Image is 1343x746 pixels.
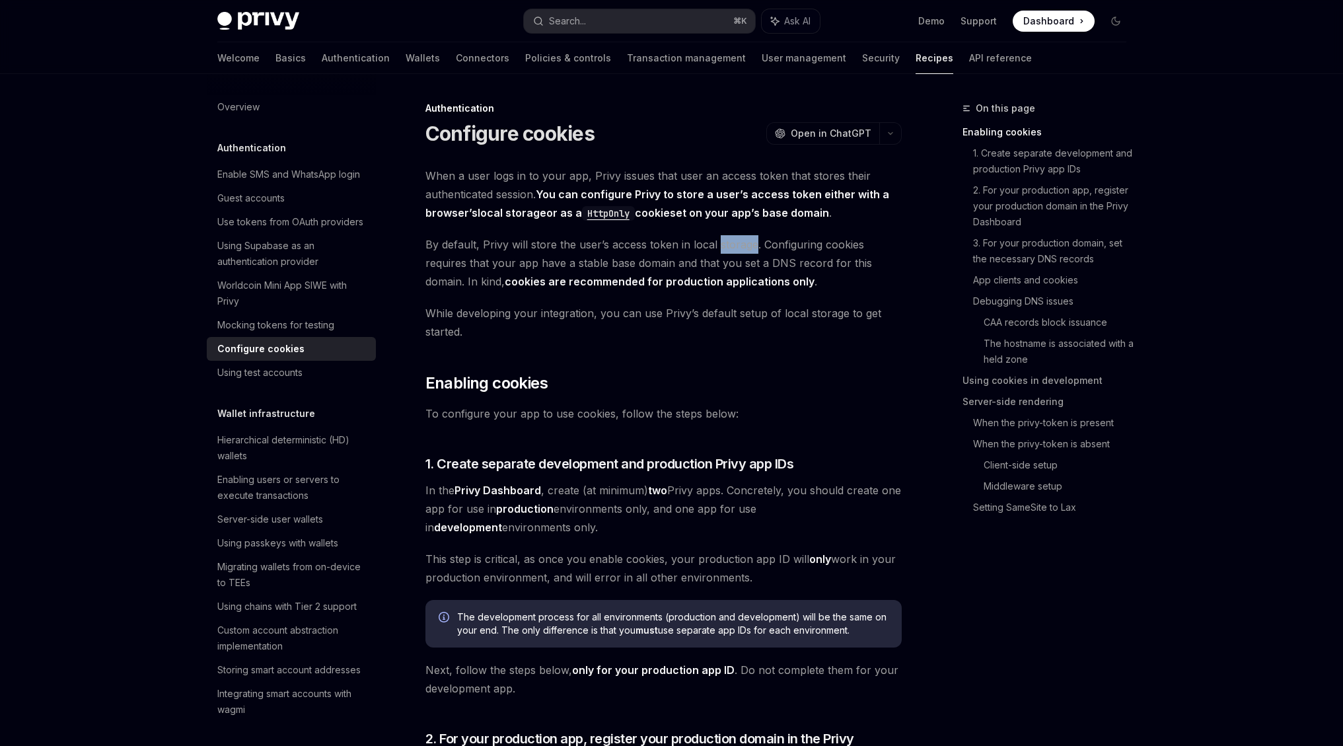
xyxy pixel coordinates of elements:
a: Privy Dashboard [454,484,541,498]
div: Using passkeys with wallets [217,535,338,551]
div: Mocking tokens for testing [217,317,334,333]
span: While developing your integration, you can use Privy’s default setup of local storage to get star... [425,304,902,341]
div: Using Supabase as an authentication provider [217,238,368,270]
a: Storing smart account addresses [207,658,376,682]
a: Enabling users or servers to execute transactions [207,468,376,507]
a: Security [862,42,900,74]
span: This step is critical, as once you enable cookies, your production app ID will work in your produ... [425,550,902,587]
span: In the , create (at minimum) Privy apps. Concretely, you should create one app for use in environ... [425,481,902,537]
span: Ask AI [784,15,811,28]
div: Authentication [425,102,902,115]
a: User management [762,42,846,74]
h5: Wallet infrastructure [217,406,315,422]
a: Overview [207,95,376,119]
div: Use tokens from OAuth providers [217,214,363,230]
a: Using Supabase as an authentication provider [207,234,376,274]
a: Using passkeys with wallets [207,531,376,555]
a: Guest accounts [207,186,376,210]
span: ⌘ K [733,16,747,26]
div: Overview [217,99,260,115]
div: Storing smart account addresses [217,662,361,678]
strong: only [809,552,831,566]
a: When the privy-token is absent [973,433,1137,455]
a: CAA records block issuance [984,312,1137,333]
a: Enable SMS and WhatsApp login [207,163,376,186]
img: dark logo [217,12,299,30]
strong: development [434,521,502,534]
span: Dashboard [1023,15,1074,28]
strong: only for your production app ID [572,663,735,677]
div: Enabling users or servers to execute transactions [217,472,368,504]
strong: Privy Dashboard [454,484,541,497]
div: Migrating wallets from on-device to TEEs [217,559,368,591]
a: 3. For your production domain, set the necessary DNS records [973,233,1137,270]
div: Using test accounts [217,365,303,381]
a: Setting SameSite to Lax [973,497,1137,518]
a: API reference [969,42,1032,74]
a: 1. Create separate development and production Privy app IDs [973,143,1137,180]
svg: Info [439,612,452,625]
span: 1. Create separate development and production Privy app IDs [425,455,794,473]
a: Worldcoin Mini App SIWE with Privy [207,274,376,313]
a: Middleware setup [984,476,1137,497]
a: Server-side user wallets [207,507,376,531]
span: Enabling cookies [425,373,548,394]
span: By default, Privy will store the user’s access token in local storage. Configuring cookies requir... [425,235,902,291]
div: Server-side user wallets [217,511,323,527]
a: Using chains with Tier 2 support [207,595,376,618]
a: Connectors [456,42,509,74]
a: 2. For your production app, register your production domain in the Privy Dashboard [973,180,1137,233]
span: On this page [976,100,1035,116]
a: Welcome [217,42,260,74]
span: To configure your app to use cookies, follow the steps below: [425,404,902,423]
span: The development process for all environments (production and development) will be the same on you... [457,611,889,637]
a: Enabling cookies [962,122,1137,143]
div: Using chains with Tier 2 support [217,599,357,615]
div: Guest accounts [217,190,285,206]
a: Server-side rendering [962,391,1137,412]
a: App clients and cookies [973,270,1137,291]
div: Integrating smart accounts with wagmi [217,686,368,718]
div: Enable SMS and WhatsApp login [217,167,360,182]
span: When a user logs in to your app, Privy issues that user an access token that stores their authent... [425,167,902,222]
a: Debugging DNS issues [973,291,1137,312]
div: Custom account abstraction implementation [217,622,368,654]
a: Recipes [916,42,953,74]
a: The hostname is associated with a held zone [984,333,1137,370]
span: Next, follow the steps below, . Do not complete them for your development app. [425,661,902,698]
a: Support [961,15,997,28]
strong: cookies are recommended for production applications only [505,275,815,288]
span: Open in ChatGPT [791,127,871,140]
button: Open in ChatGPT [766,122,879,145]
a: Using cookies in development [962,370,1137,391]
button: Ask AI [762,9,820,33]
a: When the privy-token is present [973,412,1137,433]
a: Demo [918,15,945,28]
a: Policies & controls [525,42,611,74]
div: Hierarchical deterministic (HD) wallets [217,432,368,464]
a: Use tokens from OAuth providers [207,210,376,234]
a: Dashboard [1013,11,1095,32]
a: Basics [275,42,306,74]
a: Configure cookies [207,337,376,361]
a: Mocking tokens for testing [207,313,376,337]
strong: You can configure Privy to store a user’s access token either with a browser’s or as a set on you... [425,188,889,220]
div: Configure cookies [217,341,305,357]
button: Toggle dark mode [1105,11,1126,32]
button: Search...⌘K [524,9,755,33]
a: Wallets [406,42,440,74]
h5: Authentication [217,140,286,156]
div: Worldcoin Mini App SIWE with Privy [217,278,368,309]
a: Custom account abstraction implementation [207,618,376,658]
a: local storage [478,206,546,220]
div: Search... [549,13,586,29]
a: Client-side setup [984,455,1137,476]
a: HttpOnlycookie [582,206,670,219]
a: Hierarchical deterministic (HD) wallets [207,428,376,468]
code: HttpOnly [582,206,635,221]
a: Integrating smart accounts with wagmi [207,682,376,722]
strong: must [635,624,658,636]
a: Migrating wallets from on-device to TEEs [207,555,376,595]
h1: Configure cookies [425,122,595,145]
strong: two [648,484,667,497]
